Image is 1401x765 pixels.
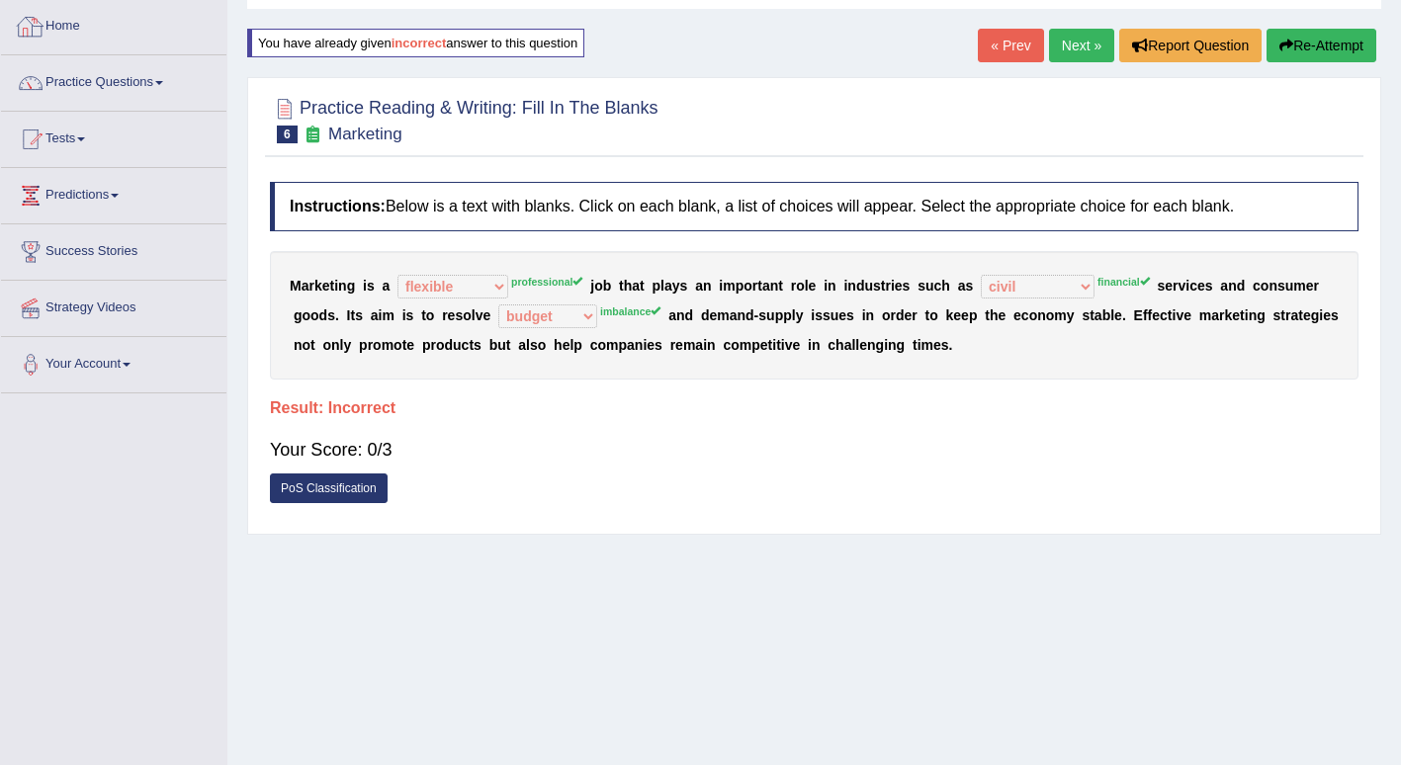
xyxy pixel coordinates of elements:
b: s [1273,307,1281,323]
b: o [1261,278,1270,294]
b: j [590,278,594,294]
b: d [444,337,453,353]
b: h [554,337,563,353]
b: f [1143,307,1148,323]
b: d [856,278,865,294]
b: v [785,337,793,353]
b: m [740,337,751,353]
b: o [744,278,752,294]
b: v [1179,278,1186,294]
b: i [811,307,815,323]
b: i [772,337,776,353]
b: t [402,337,407,353]
b: r [368,337,373,353]
b: e [448,307,456,323]
b: l [1110,307,1114,323]
h2: Practice Reading & Writing: Fill In The Blanks [270,94,658,143]
h4: Below is a text with blanks. Click on each blank, a list of choices will appear. Select the appro... [270,182,1358,231]
b: a [632,278,640,294]
b: e [675,337,683,353]
b: o [796,278,805,294]
b: n [1037,307,1046,323]
b: p [969,307,978,323]
b: i [843,278,847,294]
b: r [430,337,435,353]
b: i [1245,307,1249,323]
b: s [367,278,375,294]
b: a [664,278,672,294]
b: i [402,307,406,323]
b: incorrect [392,36,447,50]
b: s [655,337,662,353]
b: c [723,337,731,353]
b: e [1013,307,1021,323]
b: r [885,278,890,294]
sup: imbalance [600,305,660,317]
b: r [752,278,757,294]
b: e [1165,278,1173,294]
b: s [1331,307,1339,323]
b: g [1257,307,1266,323]
b: n [676,307,685,323]
b: k [1224,307,1232,323]
b: s [355,307,363,323]
b: e [859,337,867,353]
b: r [1173,278,1178,294]
b: l [805,278,809,294]
b: u [1285,278,1294,294]
b: n [867,337,876,353]
b: n [888,337,897,353]
small: Marketing [328,125,402,143]
b: m [1293,278,1305,294]
b: m [683,337,695,353]
b: u [453,337,462,353]
b: n [1249,307,1258,323]
b: n [294,337,303,353]
a: Strategy Videos [1,281,226,330]
b: r [442,307,447,323]
b: a [695,278,703,294]
b: a [1220,278,1228,294]
b: c [1253,278,1261,294]
b: h [941,278,950,294]
b: i [808,337,812,353]
b: t [913,337,918,353]
b: p [573,337,582,353]
b: t [310,337,315,353]
b: m [921,337,933,353]
b: e [760,337,768,353]
b: m [1054,307,1066,323]
b: e [1303,307,1311,323]
b: n [828,278,836,294]
b: c [828,337,835,353]
b: e [998,307,1006,323]
b: b [489,337,498,353]
b: a [1290,307,1298,323]
a: Tests [1,112,226,161]
button: Re-Attempt [1267,29,1376,62]
b: t [881,278,886,294]
b: o [1046,307,1055,323]
a: Success Stories [1,224,226,274]
b: n [635,337,644,353]
b: s [455,307,463,323]
b: n [703,278,712,294]
b: h [990,307,999,323]
b: p [736,278,744,294]
b: m [723,278,735,294]
b: n [847,278,856,294]
span: 6 [277,126,298,143]
b: s [1157,278,1165,294]
b: o [426,307,435,323]
b: s [530,337,538,353]
b: y [343,337,351,353]
b: b [1102,307,1111,323]
b: e [904,307,912,323]
b: s [680,278,688,294]
a: Practice Questions [1,55,226,105]
b: t [506,337,511,353]
b: e [322,278,330,294]
b: e [1152,307,1160,323]
sup: financial [1097,276,1150,288]
b: e [1183,307,1191,323]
